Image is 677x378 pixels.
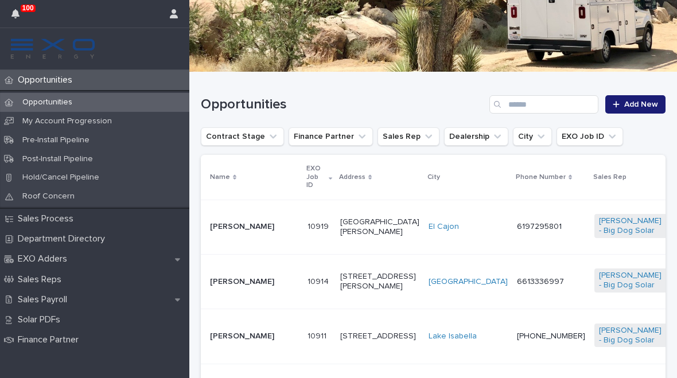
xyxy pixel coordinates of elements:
[516,171,566,184] p: Phone Number
[13,213,83,224] p: Sales Process
[11,7,26,28] div: 100
[13,116,121,126] p: My Account Progression
[557,127,623,146] button: EXO Job ID
[308,329,329,341] p: 10911
[210,332,298,341] p: [PERSON_NAME]
[289,127,373,146] button: Finance Partner
[9,37,96,60] img: FKS5r6ZBThi8E5hshIGi
[429,277,508,287] a: [GEOGRAPHIC_DATA]
[13,173,108,182] p: Hold/Cancel Pipeline
[605,95,666,114] a: Add New
[599,271,664,290] a: [PERSON_NAME] - Big Dog Solar
[13,98,81,107] p: Opportunities
[340,272,419,291] p: [STREET_ADDRESS][PERSON_NAME]
[201,96,485,113] h1: Opportunities
[340,332,419,341] p: [STREET_ADDRESS]
[13,254,76,264] p: EXO Adders
[427,171,440,184] p: City
[513,127,552,146] button: City
[13,135,99,145] p: Pre-Install Pipeline
[210,171,230,184] p: Name
[624,100,658,108] span: Add New
[13,334,88,345] p: Finance Partner
[340,217,419,237] p: [GEOGRAPHIC_DATA][PERSON_NAME]
[517,278,564,286] a: 6613336997
[13,192,84,201] p: Roof Concern
[339,171,365,184] p: Address
[429,332,477,341] a: Lake Isabella
[13,233,114,244] p: Department Directory
[599,216,664,236] a: [PERSON_NAME] - Big Dog Solar
[13,75,81,85] p: Opportunities
[444,127,508,146] button: Dealership
[210,222,298,232] p: [PERSON_NAME]
[593,171,627,184] p: Sales Rep
[308,220,331,232] p: 10919
[517,332,585,340] a: [PHONE_NUMBER]
[429,222,459,232] a: El Cajon
[13,274,71,285] p: Sales Reps
[201,127,284,146] button: Contract Stage
[489,95,598,114] input: Search
[13,314,69,325] p: Solar PDFs
[599,326,664,345] a: [PERSON_NAME] - Big Dog Solar
[306,162,326,192] p: EXO Job ID
[13,294,76,305] p: Sales Payroll
[517,223,562,231] a: 6197295801
[378,127,439,146] button: Sales Rep
[210,277,298,287] p: [PERSON_NAME]
[308,275,331,287] p: 10914
[13,154,102,164] p: Post-Install Pipeline
[22,4,34,12] p: 100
